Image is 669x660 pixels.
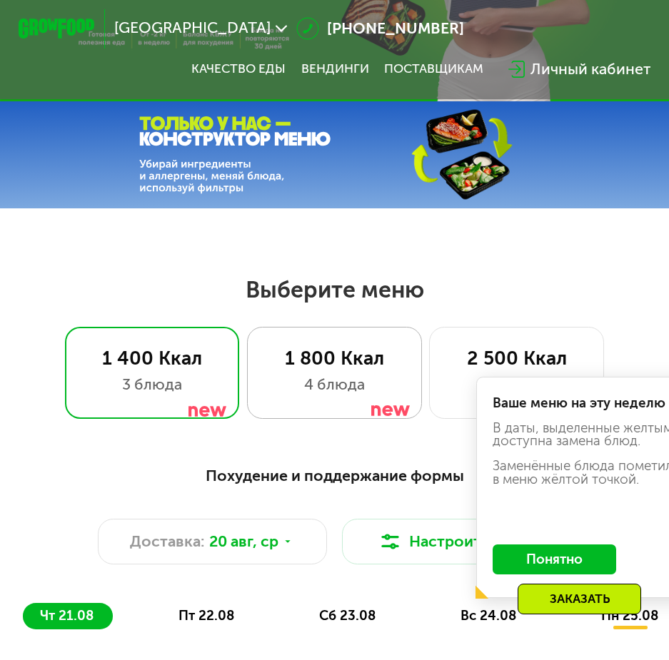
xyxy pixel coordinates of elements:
[301,61,369,76] a: Вендинги
[296,17,464,40] a: [PHONE_NUMBER]
[493,544,616,575] button: Понятно
[518,584,641,614] div: Заказать
[319,607,376,624] span: сб 23.08
[114,21,271,36] span: [GEOGRAPHIC_DATA]
[191,61,286,76] a: Качество еды
[267,347,402,370] div: 1 800 Ккал
[84,347,219,370] div: 1 400 Ккал
[384,61,483,76] div: поставщикам
[530,58,650,81] div: Личный кабинет
[61,275,608,304] h2: Выберите меню
[449,347,584,370] div: 2 500 Ккал
[209,530,278,553] span: 20 авг, ср
[23,464,646,488] div: Похудение и поддержание формы
[84,373,219,396] div: 3 блюда
[178,607,234,624] span: пт 22.08
[449,373,584,396] div: 6 блюд
[461,607,516,624] span: вс 24.08
[267,373,402,396] div: 4 блюда
[40,607,94,624] span: чт 21.08
[130,530,205,553] span: Доставка:
[342,519,571,564] button: Настроить меню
